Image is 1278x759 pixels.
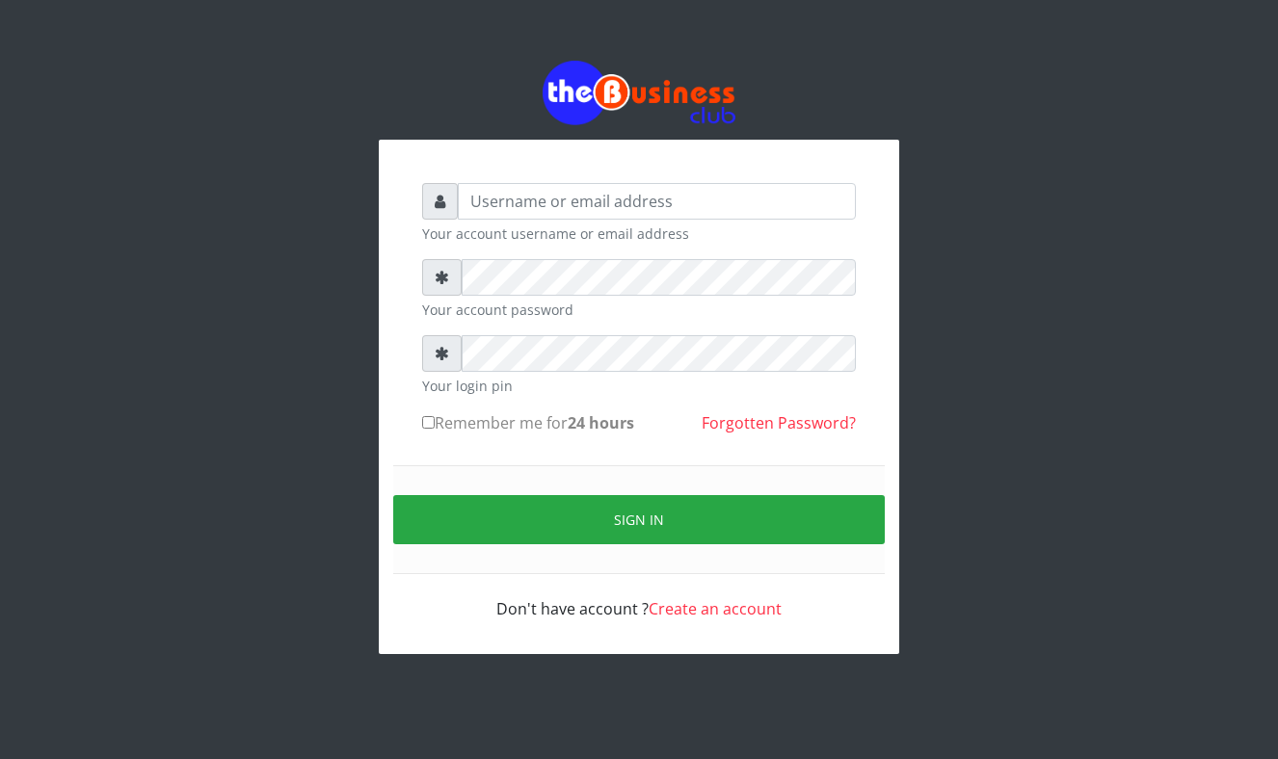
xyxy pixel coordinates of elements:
[422,223,856,244] small: Your account username or email address
[422,300,856,320] small: Your account password
[422,411,634,434] label: Remember me for
[393,495,885,544] button: Sign in
[422,376,856,396] small: Your login pin
[458,183,856,220] input: Username or email address
[702,412,856,433] a: Forgotten Password?
[568,412,634,433] b: 24 hours
[649,598,782,619] a: Create an account
[422,574,856,620] div: Don't have account ?
[422,416,435,429] input: Remember me for24 hours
